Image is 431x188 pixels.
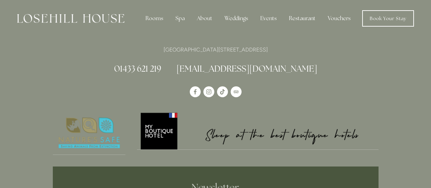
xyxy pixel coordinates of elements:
[53,112,126,155] a: Nature's Safe - Logo
[17,14,124,23] img: Losehill House
[140,12,169,25] div: Rooms
[219,12,253,25] div: Weddings
[255,12,282,25] div: Events
[217,86,228,97] a: TikTok
[191,12,218,25] div: About
[176,63,317,74] a: [EMAIL_ADDRESS][DOMAIN_NAME]
[114,63,161,74] a: 01433 621 219
[231,86,242,97] a: TripAdvisor
[53,45,379,54] p: [GEOGRAPHIC_DATA][STREET_ADDRESS]
[362,10,414,27] a: Book Your Stay
[53,112,126,155] img: Nature's Safe - Logo
[137,112,379,149] img: My Boutique Hotel - Logo
[190,86,201,97] a: Losehill House Hotel & Spa
[137,112,379,150] a: My Boutique Hotel - Logo
[322,12,356,25] a: Vouchers
[203,86,214,97] a: Instagram
[170,12,190,25] div: Spa
[283,12,321,25] div: Restaurant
